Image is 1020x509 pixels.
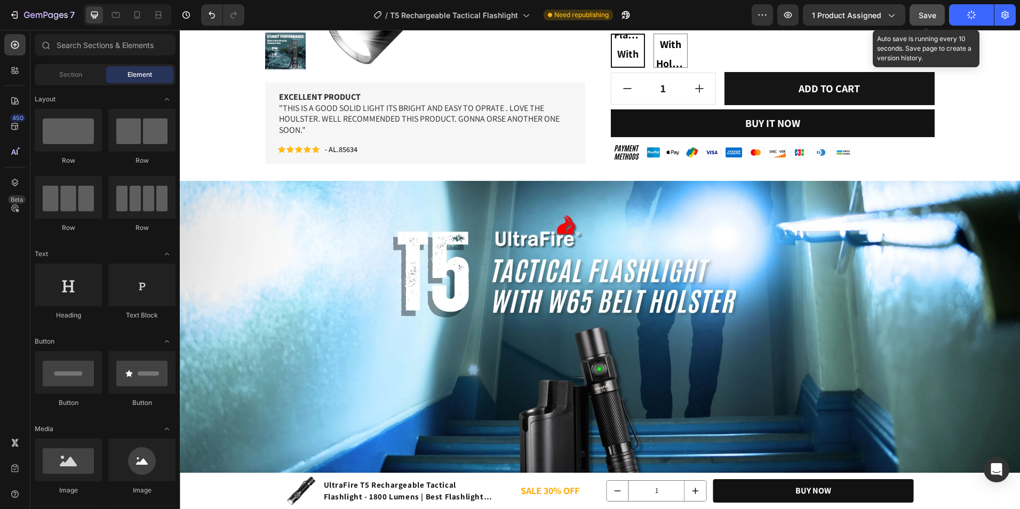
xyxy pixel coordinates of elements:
[619,51,680,67] div: Add to cart
[180,30,1020,509] iframe: Design area
[554,10,609,20] span: Need republishing
[321,452,419,470] p: SALE 30% OFF
[201,4,244,26] div: Undo/Redo
[505,451,527,471] button: increment
[108,311,176,320] div: Text Block
[35,311,102,320] div: Heading
[504,43,536,74] button: increment
[35,249,48,259] span: Text
[108,223,176,233] div: Row
[35,337,54,346] span: Button
[143,448,314,474] h1: UltraFire T5 Rechargeable Tactical Flashlight - 1800 Lumens | Best Flashlight for Police, Securit...
[70,9,75,21] p: 7
[545,42,755,75] button: Add to cart
[35,156,102,165] div: Row
[984,457,1009,482] div: Open Intercom Messenger
[565,84,620,103] div: Buy it now
[35,486,102,495] div: Image
[812,10,881,21] span: 1 product assigned
[8,195,26,204] div: Beta
[4,4,79,26] button: 7
[449,451,505,471] input: quantity
[35,94,55,104] span: Layout
[464,43,504,74] input: quantity
[35,223,102,233] div: Row
[390,10,518,21] span: T5 Rechargeable Tactical Flashlight
[107,446,137,476] img: T5 Rechargeable Tactical Flashlight - UltraFire
[432,43,464,74] button: decrement
[108,486,176,495] div: Image
[127,70,152,79] span: Element
[108,156,176,165] div: Row
[616,454,651,469] div: Buy Now
[431,112,755,134] img: PAY.svg
[10,114,26,122] div: 450
[803,4,905,26] button: 1 product assigned
[35,398,102,408] div: Button
[431,79,755,107] button: Buy it now
[919,11,936,20] span: Save
[59,70,82,79] span: Section
[35,34,176,55] input: Search Sections & Elements
[533,449,734,473] button: Buy Now
[158,333,176,350] span: Toggle open
[385,10,388,21] span: /
[910,4,945,26] button: Save
[35,424,53,434] span: Media
[427,451,449,471] button: decrement
[158,245,176,263] span: Toggle open
[158,91,176,108] span: Toggle open
[108,398,176,408] div: Button
[158,420,176,438] span: Toggle open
